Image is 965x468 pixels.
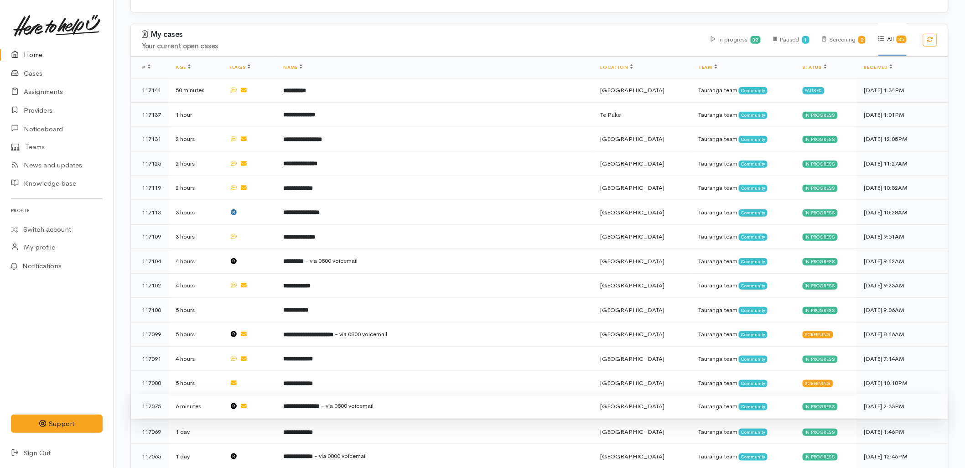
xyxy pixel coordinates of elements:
[601,281,665,289] span: [GEOGRAPHIC_DATA]
[168,420,222,444] td: 1 day
[168,103,222,127] td: 1 hour
[739,403,768,411] span: Community
[857,200,948,225] td: [DATE] 10:28AM
[739,356,768,363] span: Community
[857,224,948,249] td: [DATE] 9:51AM
[691,322,795,347] td: Tauranga team
[168,249,222,274] td: 4 hours
[601,135,665,143] span: [GEOGRAPHIC_DATA]
[168,347,222,371] td: 4 hours
[142,64,150,70] span: #
[739,136,768,143] span: Community
[803,161,838,168] div: In progress
[229,64,250,70] a: Flags
[698,64,717,70] a: Team
[899,36,904,42] b: 35
[864,64,892,70] a: Received
[739,380,768,387] span: Community
[739,331,768,338] span: Community
[691,298,795,322] td: Tauranga team
[601,257,665,265] span: [GEOGRAPHIC_DATA]
[305,257,358,265] span: - via 0800 voicemail
[804,37,807,43] b: 1
[803,356,838,363] div: In progress
[803,87,825,94] div: Paused
[168,224,222,249] td: 3 hours
[168,200,222,225] td: 3 hours
[803,258,838,265] div: In progress
[601,428,665,436] span: [GEOGRAPHIC_DATA]
[131,322,168,347] td: 117099
[739,258,768,265] span: Community
[739,161,768,168] span: Community
[321,402,374,410] span: - via 0800 voicemail
[691,200,795,225] td: Tauranga team
[857,394,948,419] td: [DATE] 2:33PM
[131,103,168,127] td: 117137
[691,273,795,298] td: Tauranga team
[131,347,168,371] td: 117091
[691,249,795,274] td: Tauranga team
[803,136,838,143] div: In progress
[822,23,866,56] div: Screening
[857,127,948,151] td: [DATE] 12:05PM
[803,307,838,314] div: In progress
[803,403,838,411] div: In progress
[131,394,168,419] td: 117075
[168,394,222,419] td: 6 minutes
[878,23,907,56] div: All
[131,200,168,225] td: 117113
[131,273,168,298] td: 117102
[857,78,948,103] td: [DATE] 1:34PM
[803,234,838,241] div: In progress
[176,64,191,70] a: Age
[739,87,768,94] span: Community
[803,453,838,461] div: In progress
[601,355,665,363] span: [GEOGRAPHIC_DATA]
[857,176,948,200] td: [DATE] 10:52AM
[601,184,665,192] span: [GEOGRAPHIC_DATA]
[691,394,795,419] td: Tauranga team
[131,127,168,151] td: 117131
[283,64,302,70] a: Name
[131,224,168,249] td: 117109
[601,379,665,387] span: [GEOGRAPHIC_DATA]
[601,330,665,338] span: [GEOGRAPHIC_DATA]
[691,151,795,176] td: Tauranga team
[691,347,795,371] td: Tauranga team
[739,453,768,461] span: Community
[168,322,222,347] td: 5 hours
[691,224,795,249] td: Tauranga team
[857,420,948,444] td: [DATE] 1:46PM
[739,282,768,290] span: Community
[857,103,948,127] td: [DATE] 1:01PM
[142,42,700,50] h4: Your current open cases
[131,420,168,444] td: 117069
[857,151,948,176] td: [DATE] 11:27AM
[857,322,948,347] td: [DATE] 8:46AM
[601,111,621,119] span: Te Puke
[691,127,795,151] td: Tauranga team
[11,415,103,433] button: Support
[803,112,838,119] div: In progress
[803,331,833,338] div: Screening
[753,37,758,43] b: 32
[803,64,827,70] a: Status
[335,330,387,338] span: - via 0800 voicemail
[803,380,833,387] div: Screening
[168,78,222,103] td: 50 minutes
[857,371,948,395] td: [DATE] 10:18PM
[803,185,838,192] div: In progress
[739,234,768,241] span: Community
[739,307,768,314] span: Community
[691,103,795,127] td: Tauranga team
[601,402,665,410] span: [GEOGRAPHIC_DATA]
[857,249,948,274] td: [DATE] 9:42AM
[131,298,168,322] td: 117100
[11,204,103,217] h6: Profile
[691,371,795,395] td: Tauranga team
[861,37,863,43] b: 2
[711,23,761,56] div: In progress
[131,78,168,103] td: 117141
[857,298,948,322] td: [DATE] 9:06AM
